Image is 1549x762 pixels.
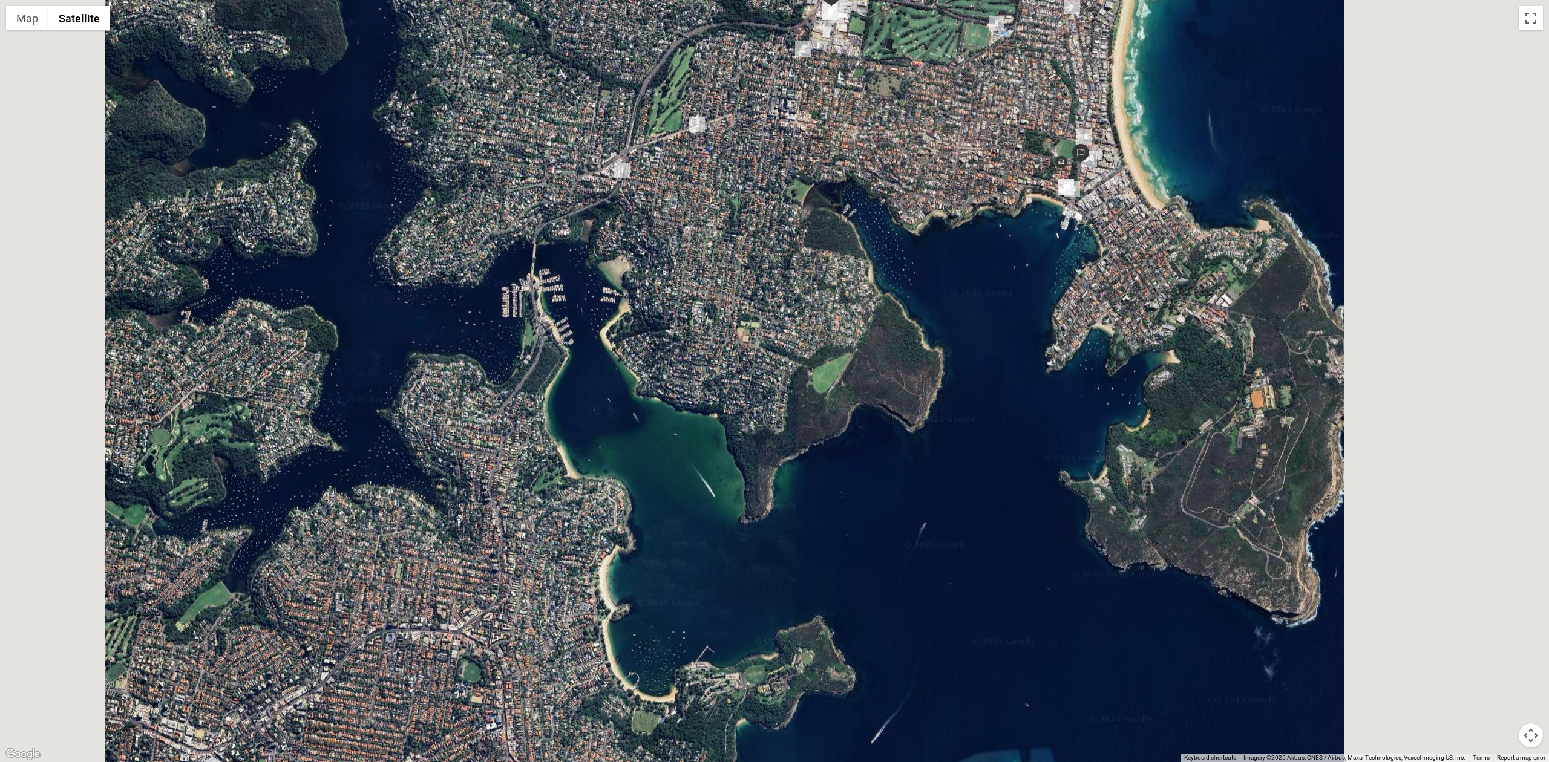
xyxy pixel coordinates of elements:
button: Map camera controls [1519,723,1543,747]
span: Imagery ©2025 Airbus, CNES / Airbus, Maxar Technologies, Vexcel Imaging US, Inc. [1243,754,1465,761]
button: Keyboard shortcuts [1184,754,1236,762]
div: 10 [1076,129,1092,145]
a: Terms (opens in new tab) [1473,754,1490,761]
a: Report a map error [1497,754,1545,761]
div: 14 [1058,179,1074,195]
